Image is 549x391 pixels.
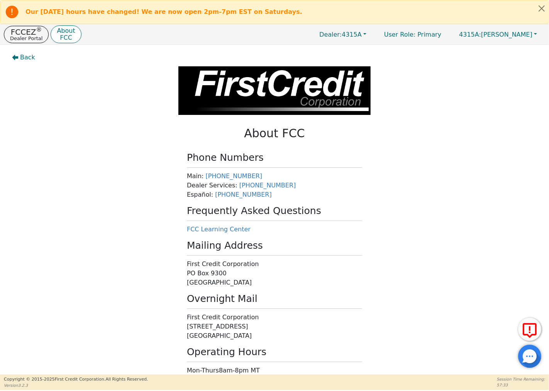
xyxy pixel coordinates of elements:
[376,27,449,42] a: User Role: Primary
[4,383,148,388] p: Version 3.2.3
[518,318,541,341] button: Report Error to FCC
[459,31,481,38] span: 4315A:
[187,181,362,190] p: Dealer Services:
[57,35,75,41] p: FCC
[187,293,362,305] h3: Overnight Mail
[187,190,362,199] p: Español:
[187,126,362,140] h2: About FCC
[25,8,302,15] b: Our [DATE] hours have changed! We are now open 2pm-7pm EST on Saturdays.
[215,191,272,198] a: [PHONE_NUMBER]
[105,377,148,382] span: All Rights Reserved.
[311,29,374,40] button: Dealer:4315A
[57,28,75,34] p: About
[51,25,81,44] button: AboutFCC
[206,172,263,180] a: [PHONE_NUMBER]
[319,31,362,38] span: 4315A
[178,66,371,115] img: logo-CMu_cnol.png
[535,0,549,16] button: Close alert
[497,376,545,382] p: Session Time Remaining:
[451,29,545,40] button: 4315A:[PERSON_NAME]
[187,240,362,251] h3: Mailing Address
[497,382,545,388] p: 57:33
[187,346,362,358] h3: Operating Hours
[187,205,362,217] h3: Frequently Asked Questions
[4,376,148,383] p: Copyright © 2015- 2025 First Credit Corporation.
[187,260,362,287] p: First Credit Corporation PO Box 9300 [GEOGRAPHIC_DATA]
[384,31,415,38] span: User Role :
[4,26,49,43] button: FCCEZ®Dealer Portal
[187,226,251,233] span: FCC Learning Center
[319,31,342,38] span: Dealer:
[376,27,449,42] p: Primary
[36,26,42,33] sup: ®
[6,49,41,66] button: Back
[187,366,362,375] p: Mon-Thurs 8am-8pm MT
[239,182,296,189] a: [PHONE_NUMBER]
[187,152,362,163] h3: Phone Numbers
[20,53,35,62] span: Back
[187,172,362,181] p: Main:
[10,28,42,36] p: FCCEZ
[459,31,532,38] span: [PERSON_NAME]
[10,36,42,41] p: Dealer Portal
[187,313,362,340] p: First Credit Corporation [STREET_ADDRESS] [GEOGRAPHIC_DATA]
